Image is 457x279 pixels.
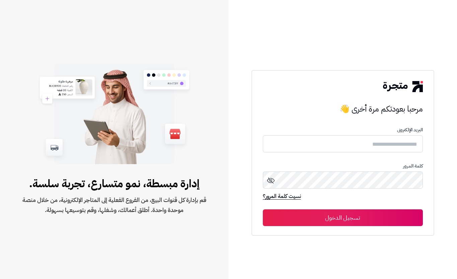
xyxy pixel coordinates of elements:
[21,176,207,192] span: إدارة مبسطة، نمو متسارع، تجربة سلسة.
[263,163,423,169] p: كلمة المرور
[263,192,301,202] a: نسيت كلمة المرور؟
[263,127,423,133] p: البريد الإلكترونى
[383,81,423,92] img: logo-2.png
[21,195,207,215] span: قم بإدارة كل قنوات البيع، من الفروع الفعلية إلى المتاجر الإلكترونية، من خلال منصة موحدة واحدة. أط...
[263,209,423,226] button: تسجيل الدخول
[263,102,423,116] h3: مرحبا بعودتكم مرة أخرى 👋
